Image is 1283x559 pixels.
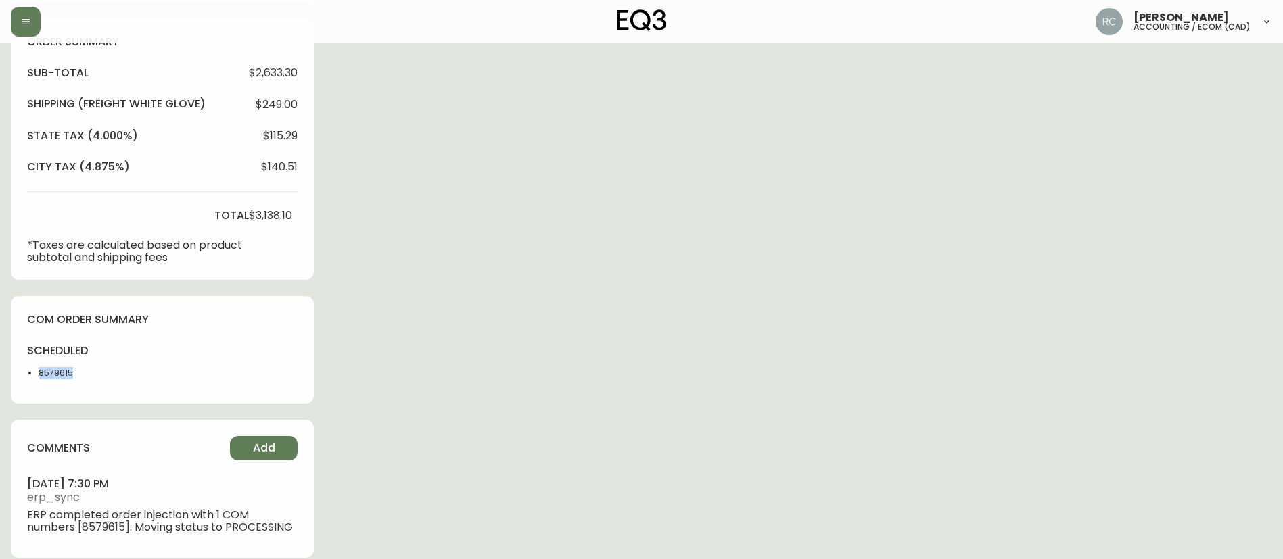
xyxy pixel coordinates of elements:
[249,210,292,222] span: $3,138.10
[27,509,298,533] span: ERP completed order injection with 1 COM numbers [8579615]. Moving status to PROCESSING
[214,208,249,223] h4: total
[617,9,667,31] img: logo
[27,491,298,504] span: erp_sync
[27,128,138,143] h4: state tax (4.000%)
[27,343,106,358] h4: scheduled
[256,99,298,111] span: $249.00
[27,239,249,264] p: *Taxes are calculated based on product subtotal and shipping fees
[27,160,130,174] h4: city tax (4.875%)
[27,477,298,491] h4: [DATE] 7:30 pm
[249,67,298,79] span: $2,633.30
[261,161,298,173] span: $140.51
[1134,23,1251,31] h5: accounting / ecom (cad)
[39,367,106,379] li: 8579615
[253,441,275,456] span: Add
[27,441,90,456] h4: comments
[27,66,89,80] h4: sub-total
[27,312,298,327] h4: com order summary
[263,130,298,142] span: $115.29
[27,97,206,112] h4: Shipping ( Freight White Glove )
[1096,8,1123,35] img: f4ba4e02bd060be8f1386e3ca455bd0e
[230,436,298,460] button: Add
[1134,12,1229,23] span: [PERSON_NAME]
